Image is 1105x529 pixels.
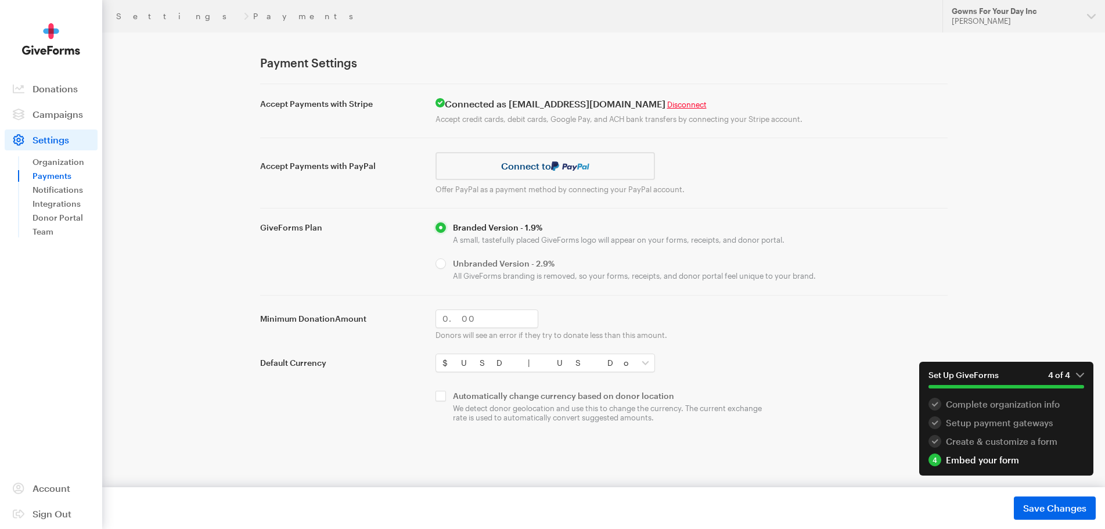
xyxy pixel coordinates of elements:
div: Gowns For Your Day Inc [952,6,1078,16]
div: 4 [928,454,941,466]
a: Disconnect [667,100,707,109]
img: paypal-036f5ec2d493c1c70c99b98eb3a666241af203a93f3fc3b8b64316794b4dcd3f.svg [551,161,589,171]
a: Account [5,478,98,499]
div: Embed your form [928,454,1084,466]
h4: Connected as [EMAIL_ADDRESS][DOMAIN_NAME] [435,98,948,110]
input: 0.00 [435,310,538,328]
a: 2 Setup payment gateways [928,416,1084,429]
h1: Payment Settings [260,56,948,70]
span: Amount [335,314,366,323]
label: Minimum Donation [260,314,422,324]
label: Default Currency [260,358,422,368]
a: 1 Complete organization info [928,398,1084,411]
a: Campaigns [5,104,98,125]
img: GiveForms [22,23,80,55]
a: 4 Embed your form [928,454,1084,466]
span: Campaigns [33,109,83,120]
button: Save Changes [1014,496,1096,520]
div: [PERSON_NAME] [952,16,1078,26]
span: Save Changes [1023,501,1086,515]
a: Settings [5,129,98,150]
label: Accept Payments with Stripe [260,99,422,109]
p: Offer PayPal as a payment method by connecting your PayPal account. [435,185,948,194]
div: Complete organization info [928,398,1084,411]
a: 3 Create & customize a form [928,435,1084,448]
a: Integrations [33,197,98,211]
p: Donors will see an error if they try to donate less than this amount. [435,330,948,340]
span: Donations [33,83,78,94]
a: Sign Out [5,503,98,524]
div: Setup payment gateways [928,416,1084,429]
div: 2 [928,416,941,429]
a: Donations [5,78,98,99]
a: Settings [116,12,239,21]
label: GiveForms Plan [260,222,422,233]
label: Accept Payments with PayPal [260,161,422,171]
div: Create & customize a form [928,435,1084,448]
a: Payments [33,169,98,183]
span: Sign Out [33,508,71,519]
div: 1 [928,398,941,411]
a: Organization [33,155,98,169]
button: Set Up GiveForms4 of 4 [919,362,1093,398]
em: 4 of 4 [1048,370,1084,380]
a: Notifications [33,183,98,197]
a: Donor Portal [33,211,98,225]
span: Settings [33,134,69,145]
p: Accept credit cards, debit cards, Google Pay, and ACH bank transfers by connecting your Stripe ac... [435,114,948,124]
a: Connect to [435,152,656,180]
span: Account [33,483,70,494]
a: Team [33,225,98,239]
div: 3 [928,435,941,448]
